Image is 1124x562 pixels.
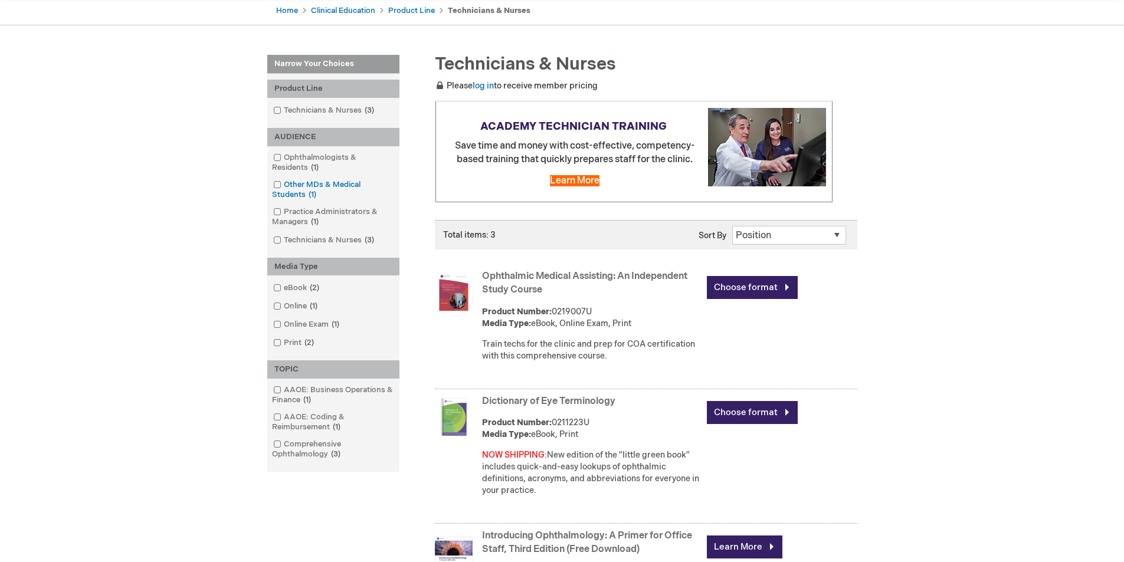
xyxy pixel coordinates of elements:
span: 3 [328,449,343,459]
a: Technicians & Nurses3 [270,105,379,116]
a: eBook2 [270,282,324,294]
a: Dictionary of Eye Terminology [482,396,615,407]
a: Online1 [270,301,322,312]
span: 1 [308,217,322,226]
a: Comprehensive Ophthalmology3 [270,439,396,460]
a: Ophthalmologists & Residents1 [270,152,396,173]
font: NOW SHIPPING: [482,450,547,460]
span: Total items: 3 [443,230,496,240]
img: Ophthalmic Medical Assisting: An Independent Study Course [435,273,473,311]
a: Practice Administrators & Managers1 [270,206,396,228]
span: 1 [300,395,314,405]
span: 1 [329,320,342,329]
div: 0211223U eBook, Print [482,417,701,441]
a: Other MDs & Medical Students1 [270,179,396,201]
a: Online Exam1 [270,319,344,330]
strong: Media Type: [482,318,531,328]
label: Sort By [699,231,726,241]
strong: Product Number: [482,307,552,317]
a: Learn More [550,175,599,186]
div: TOPIC [267,360,399,379]
a: AAOE: Business Operations & Finance1 [270,384,396,406]
span: 2 [307,283,322,292]
p: Save time and money with cost-effective, competency-based training that quickly prepares staff fo... [442,140,826,167]
strong: Narrow Your Choices [267,55,399,74]
a: Ophthalmic Medical Assisting: An Independent Study Course [482,271,687,295]
span: 2 [302,338,317,347]
div: Train techs for the clinic and prep for COA certification with this comprehensive course. [482,338,701,362]
a: AAOE: Coding & Reimbursement1 [270,412,396,433]
span: 3 [362,235,377,245]
a: Print2 [270,337,319,349]
div: AUDIENCE [267,128,399,146]
img: Dictionary of Eye Terminology [435,398,473,436]
a: Home [276,6,298,15]
a: Product Line [388,6,435,15]
span: 1 [307,301,320,311]
span: Technicians & Nurses [435,54,616,75]
span: 1 [306,190,319,199]
a: Choose format [707,276,798,299]
span: 3 [362,106,377,115]
a: Introducing Ophthalmology: A Primer for Office Staff, Third Edition (Free Download) [482,530,692,555]
div: Media Type [267,258,399,276]
a: log in [473,81,494,91]
img: Explore cost-effective Academy technician training programs [708,108,826,186]
strong: Product Number: [482,418,552,428]
span: 1 [308,163,322,172]
div: 0219007U eBook, Online Exam, Print [482,306,701,330]
a: Learn More [707,535,782,558]
div: New edition of the "little green book" includes quick-and-easy lookups of ophthalmic definitions,... [482,449,701,497]
strong: Technicians & Nurses [448,6,530,15]
a: Clinical Education [311,6,375,15]
a: Choose format [707,401,798,424]
strong: Media Type: [482,429,531,439]
strong: ACADEMY TECHNICIAN TRAINING [480,120,667,133]
span: 1 [330,422,343,432]
a: Technicians & Nurses3 [270,235,379,246]
div: Product Line [267,80,399,98]
span: Please to receive member pricing [435,81,598,91]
